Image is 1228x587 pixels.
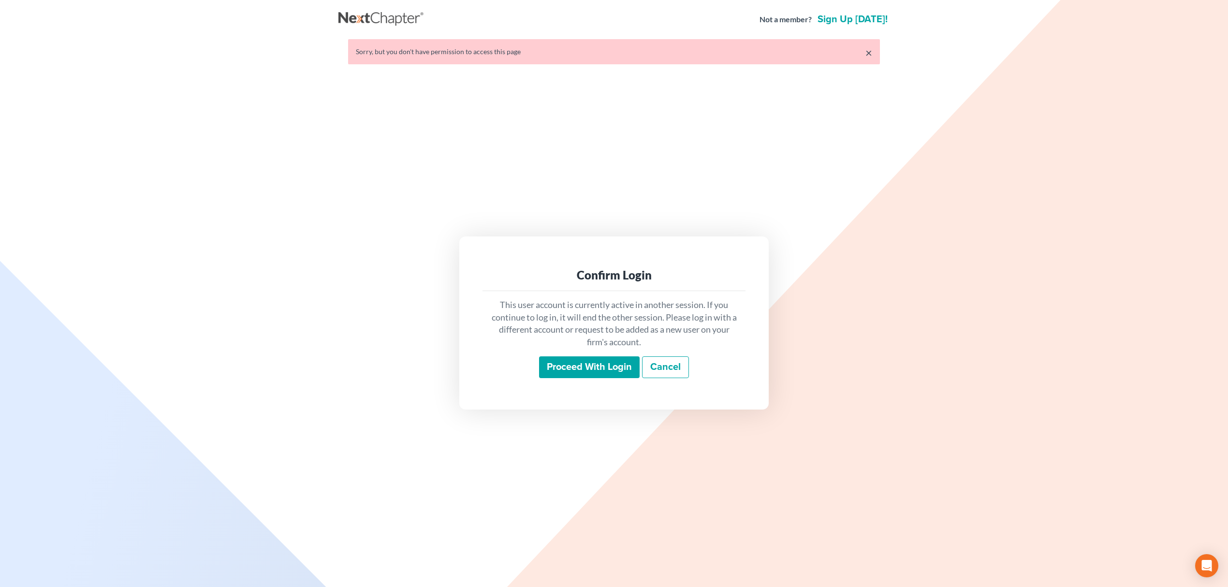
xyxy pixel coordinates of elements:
input: Proceed with login [539,356,640,379]
a: Cancel [642,356,689,379]
a: × [865,47,872,59]
a: Sign up [DATE]! [816,15,890,24]
div: Open Intercom Messenger [1195,554,1218,577]
strong: Not a member? [760,14,812,25]
div: Sorry, but you don't have permission to access this page [356,47,872,57]
p: This user account is currently active in another session. If you continue to log in, it will end ... [490,299,738,349]
div: Confirm Login [490,267,738,283]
